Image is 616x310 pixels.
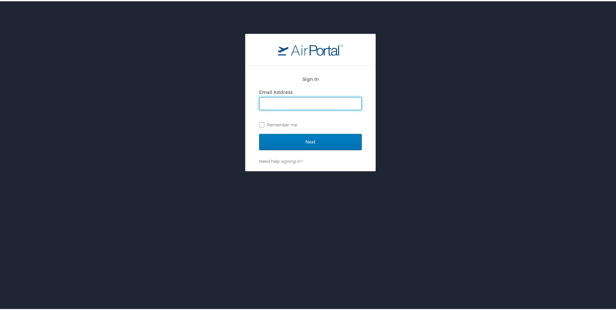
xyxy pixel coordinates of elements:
a: Need help signing in? [259,157,303,162]
img: logo [278,43,343,54]
label: Remember me [259,119,362,128]
h2: Sign In [259,74,362,82]
label: Email Address [259,88,293,94]
input: Next [259,133,362,149]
